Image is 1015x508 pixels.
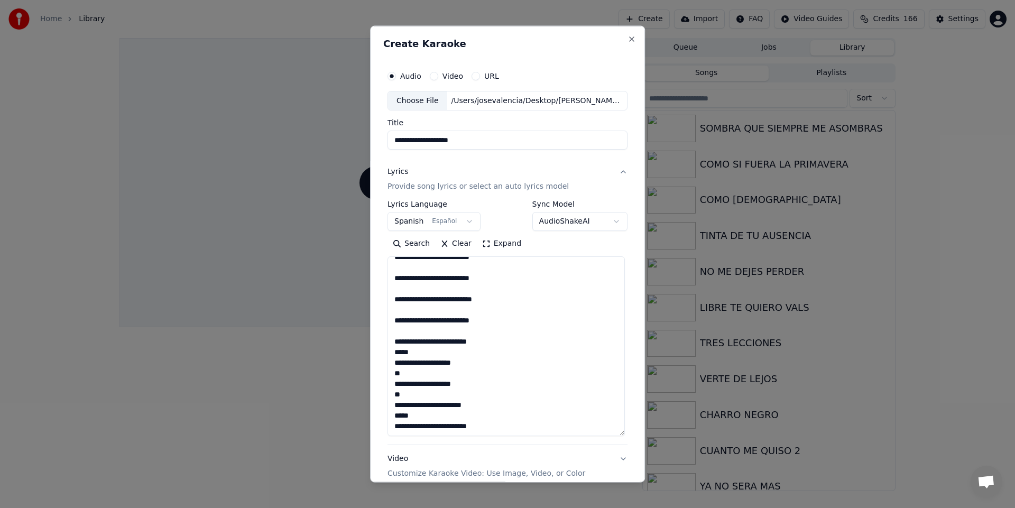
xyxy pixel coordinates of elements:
p: Customize Karaoke Video: Use Image, Video, or Color [387,468,585,479]
label: Audio [400,72,421,79]
label: Video [442,72,463,79]
label: Lyrics Language [387,200,481,208]
div: LyricsProvide song lyrics or select an auto lyrics model [387,200,628,445]
div: Video [387,454,585,479]
div: Choose File [388,91,447,110]
p: Provide song lyrics or select an auto lyrics model [387,181,569,192]
div: Lyrics [387,167,408,177]
div: /Users/josevalencia/Desktop/[PERSON_NAME]/LASTIMA QUE NO ESTES.wav [447,95,627,106]
button: Clear [435,235,477,252]
label: Sync Model [532,200,628,208]
label: Title [387,119,628,126]
button: VideoCustomize Karaoke Video: Use Image, Video, or Color [387,445,628,487]
label: URL [484,72,499,79]
button: LyricsProvide song lyrics or select an auto lyrics model [387,158,628,200]
button: Search [387,235,435,252]
h2: Create Karaoke [383,39,632,48]
button: Expand [477,235,527,252]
